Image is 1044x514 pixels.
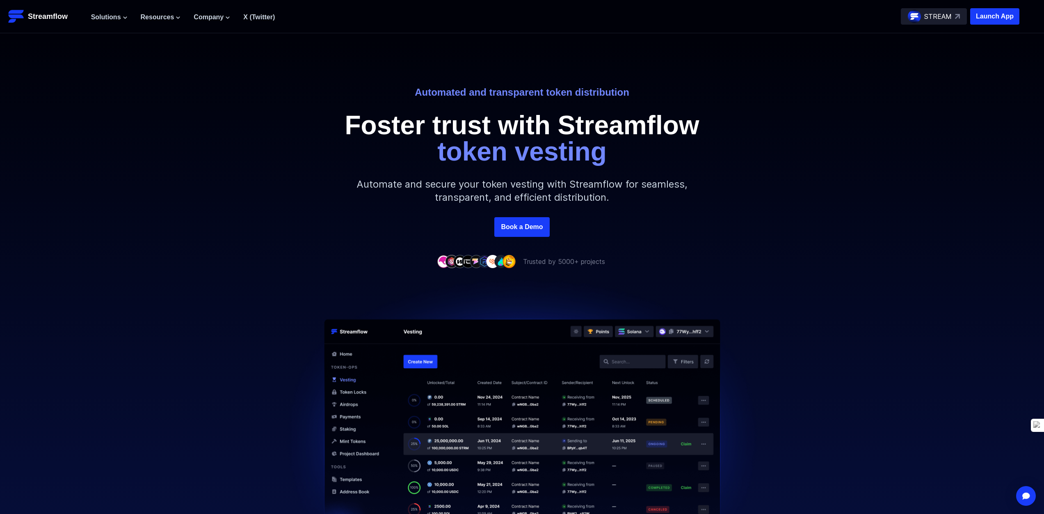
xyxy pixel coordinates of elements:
img: company-1 [437,255,450,268]
p: Streamflow [28,11,68,22]
p: Automated and transparent token distribution [295,86,749,99]
img: company-8 [494,255,507,268]
a: Book a Demo [494,217,549,237]
img: company-3 [453,255,466,268]
span: Resources [141,12,174,22]
span: token vesting [437,137,607,166]
a: X (Twitter) [243,14,275,21]
span: Company [194,12,224,22]
img: company-6 [478,255,491,268]
img: company-2 [445,255,458,268]
button: Resources [141,12,181,22]
img: streamflow-logo-circle.png [908,10,921,23]
button: Launch App [970,8,1019,25]
img: Streamflow Logo [8,8,25,25]
p: Automate and secure your token vesting with Streamflow for seamless, transparent, and efficient d... [346,165,699,217]
a: Streamflow [8,8,83,25]
button: Solutions [91,12,128,22]
a: STREAM [901,8,967,25]
button: Company [194,12,230,22]
img: company-4 [461,255,475,268]
span: Solutions [91,12,121,22]
p: Foster trust with Streamflow [338,112,707,165]
img: top-right-arrow.svg [955,14,960,19]
img: company-9 [503,255,516,268]
p: STREAM [924,11,952,21]
div: Open Intercom Messenger [1016,486,1036,506]
p: Trusted by 5000+ projects [523,257,605,266]
img: company-7 [486,255,499,268]
img: company-5 [470,255,483,268]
